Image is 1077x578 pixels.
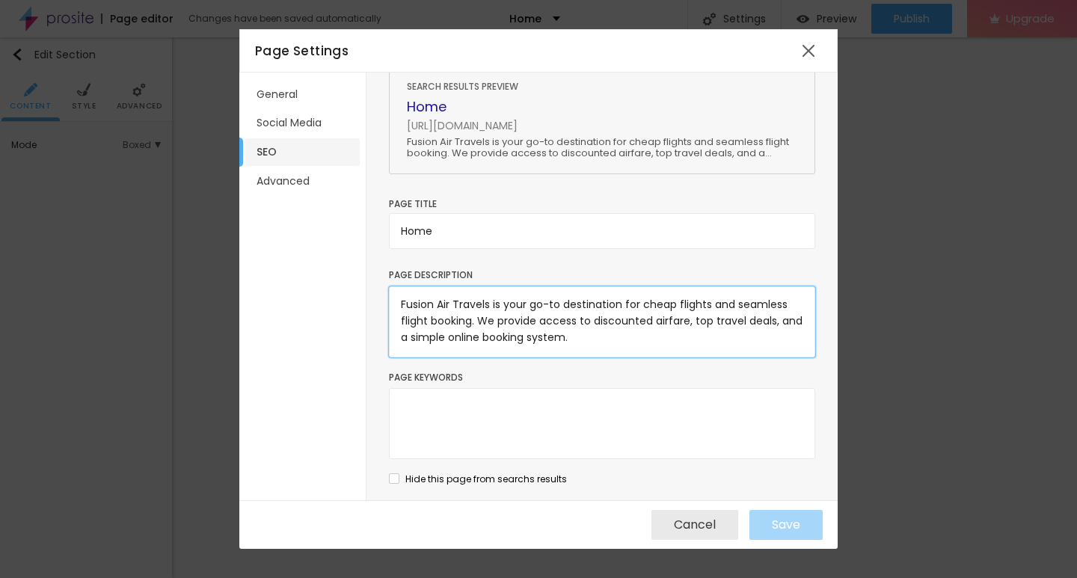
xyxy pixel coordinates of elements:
[674,518,716,532] span: Cancel
[407,99,797,115] h1: Home
[772,518,800,532] span: Save
[407,80,518,93] span: Search Results Preview
[405,473,567,485] span: Hide this page from searchs results
[389,286,815,357] textarea: Fusion Air Travels is your go-to destination for cheap flights and seamless flight booking. We pr...
[749,510,823,540] button: Save
[245,81,360,108] li: General
[407,136,797,159] p: Fusion Air Travels is your go-to destination for cheap flights and seamless flight booking. We pr...
[389,197,437,210] span: Page Title
[245,109,360,137] li: Social Media
[255,42,349,60] span: Page Settings
[407,119,797,132] span: [URL][DOMAIN_NAME]
[245,167,360,195] li: Advanced
[245,138,360,166] li: SEO
[389,371,463,384] span: Page Keywords
[651,510,738,540] button: Cancel
[389,268,473,281] span: Page Description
